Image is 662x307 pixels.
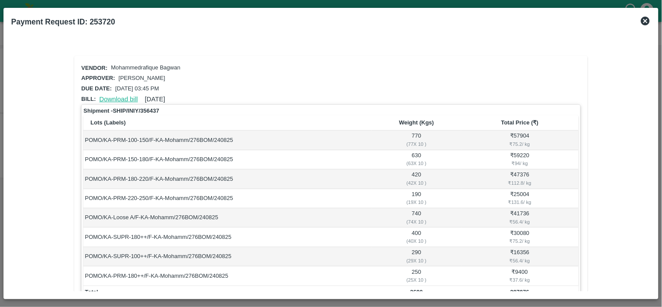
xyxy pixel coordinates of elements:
[373,159,460,167] div: ( 63 X 10 )
[463,237,577,245] div: ₹ 75.2 / kg
[373,237,460,245] div: ( 40 X 10 )
[83,208,372,228] td: POMO/KA-Loose A/F-KA-Mohamm/276BOM/240825
[461,266,578,286] td: ₹ 9400
[461,247,578,266] td: ₹ 16356
[372,208,461,228] td: 740
[372,131,461,150] td: 770
[461,169,578,189] td: ₹ 47376
[463,140,577,148] div: ₹ 75.2 / kg
[83,247,372,266] td: POMO/KA-SUPR-100++/F-KA-Mohamm/276BOM/240825
[461,150,578,169] td: ₹ 59220
[372,228,461,247] td: 400
[373,218,460,226] div: ( 74 X 10 )
[99,96,138,103] a: Download bill
[463,179,577,187] div: ₹ 112.8 / kg
[83,169,372,189] td: POMO/KA-PRM-180-220/F-KA-Mohamm/276BOM/240825
[373,276,460,284] div: ( 25 X 10 )
[463,276,577,284] div: ₹ 37.6 / kg
[119,74,165,83] p: [PERSON_NAME]
[373,198,460,206] div: ( 19 X 10 )
[372,266,461,286] td: 250
[461,228,578,247] td: ₹ 30080
[81,96,96,102] span: Bill:
[81,85,112,92] span: Due date:
[461,131,578,150] td: ₹ 57904
[511,289,529,295] b: 287076
[83,266,372,286] td: POMO/KA-PRM-180++/F-KA-Mohamm/276BOM/240825
[410,289,423,295] b: 3690
[373,179,460,187] div: ( 42 X 10 )
[463,218,577,226] div: ₹ 56.4 / kg
[83,107,159,115] strong: Shipment - SHIP/INIY/356437
[11,17,115,26] b: Payment Request ID: 253720
[372,189,461,208] td: 190
[83,189,372,208] td: POMO/KA-PRM-220-250/F-KA-Mohamm/276BOM/240825
[111,64,180,72] p: Mohammedrafique Bagwan
[81,65,107,71] span: Vendor:
[83,228,372,247] td: POMO/KA-SUPR-180++/F-KA-Mohamm/276BOM/240825
[461,208,578,228] td: ₹ 41736
[463,257,577,265] div: ₹ 56.4 / kg
[373,140,460,148] div: ( 77 X 10 )
[85,289,98,295] b: Total
[115,85,159,93] p: [DATE] 03:45 PM
[83,150,372,169] td: POMO/KA-PRM-150-180/F-KA-Mohamm/276BOM/240825
[372,150,461,169] td: 630
[461,189,578,208] td: ₹ 25004
[81,75,115,81] span: Approver:
[90,119,126,126] b: Lots (Labels)
[463,198,577,206] div: ₹ 131.6 / kg
[373,257,460,265] div: ( 29 X 10 )
[501,119,539,126] b: Total Price (₹)
[145,96,165,103] span: [DATE]
[463,159,577,167] div: ₹ 94 / kg
[372,247,461,266] td: 290
[372,169,461,189] td: 420
[83,131,372,150] td: POMO/KA-PRM-100-150/F-KA-Mohamm/276BOM/240825
[399,119,434,126] b: Weight (Kgs)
